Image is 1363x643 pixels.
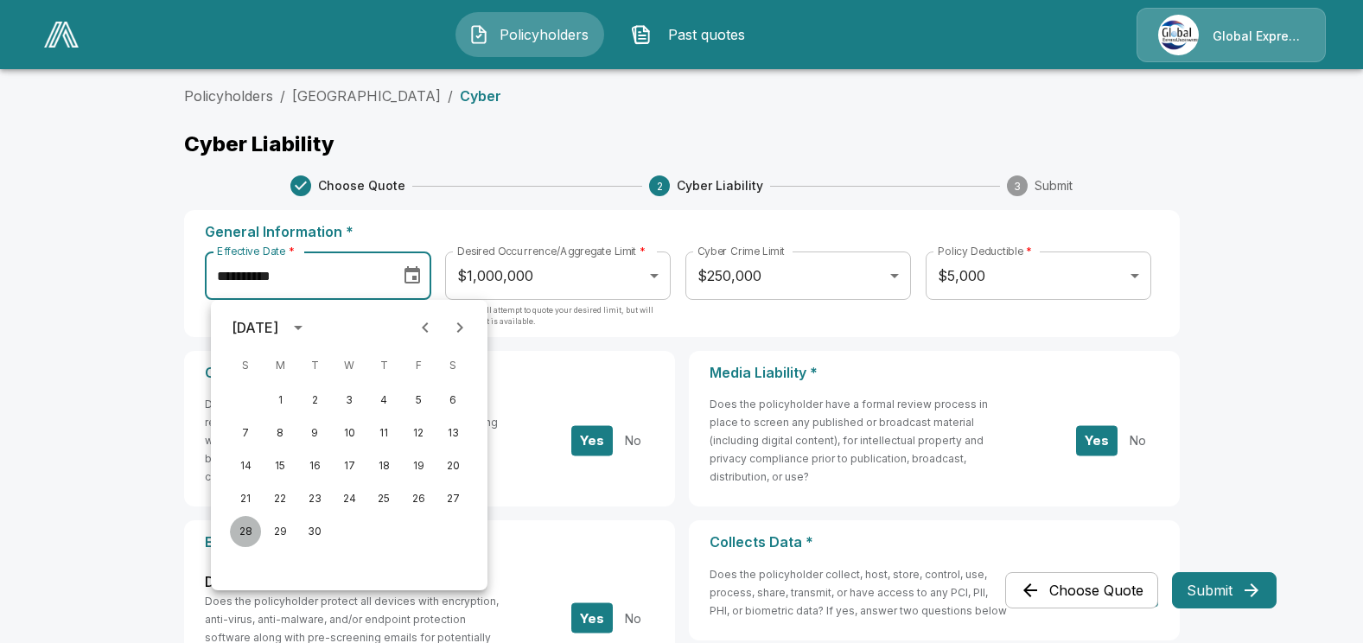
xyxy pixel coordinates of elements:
[318,177,405,194] span: Choose Quote
[264,516,296,547] button: 29
[571,425,613,455] button: Yes
[445,251,670,300] div: $1,000,000
[334,483,365,514] button: 24
[230,483,261,514] button: 21
[230,348,261,383] span: Sunday
[205,365,654,381] p: Cyber Crime *
[334,385,365,416] button: 3
[230,417,261,449] button: 7
[448,86,453,106] li: /
[368,417,399,449] button: 11
[264,483,296,514] button: 22
[1076,425,1118,455] button: Yes
[437,483,468,514] button: 27
[460,89,501,103] p: Cyber
[230,516,261,547] button: 28
[292,87,441,105] a: [GEOGRAPHIC_DATA]
[685,251,910,300] div: $250,000
[264,385,296,416] button: 1
[618,12,767,57] button: Past quotes IconPast quotes
[368,483,399,514] button: 25
[184,87,273,105] a: Policyholders
[437,450,468,481] button: 20
[571,603,613,633] button: Yes
[230,450,261,481] button: 14
[437,385,468,416] button: 6
[403,385,434,416] button: 5
[437,348,468,383] span: Saturday
[1014,180,1021,193] text: 3
[205,224,1159,240] p: General Information *
[697,244,785,258] label: Cyber Crime Limit
[334,417,365,449] button: 10
[184,86,1180,106] nav: breadcrumb
[710,565,1010,620] h6: Does the policyholder collect, host, store, control, use, process, share, transmit, or have acces...
[631,24,652,45] img: Past quotes Icon
[657,180,663,193] text: 2
[437,417,468,449] button: 13
[403,483,434,514] button: 26
[232,317,278,338] div: [DATE]
[368,450,399,481] button: 18
[455,12,604,57] button: Policyholders IconPolicyholders
[264,450,296,481] button: 15
[710,365,1159,381] p: Media Liability *
[445,304,670,339] p: Carriers will attempt to quote your desired limit, but will return what is available.
[205,395,505,486] h6: Do policyholder employees authenticate fund transfer requests, prevent unauthorized employees fro...
[677,177,763,194] span: Cyber Liability
[403,450,434,481] button: 19
[217,244,294,258] label: Effective Date
[496,24,591,45] span: Policyholders
[443,310,477,345] button: Next month
[403,417,434,449] button: 12
[299,483,330,514] button: 23
[264,348,296,383] span: Monday
[334,450,365,481] button: 17
[938,244,1032,258] label: Policy Deductible
[612,603,653,633] button: No
[299,516,330,547] button: 30
[710,395,1010,486] h6: Does the policyholder have a formal review process in place to screen any published or broadcast ...
[205,534,654,551] p: Encryption *
[1035,177,1073,194] span: Submit
[283,313,313,342] button: calendar view is open, switch to year view
[299,417,330,449] button: 9
[299,450,330,481] button: 16
[468,24,489,45] img: Policyholders Icon
[395,258,430,293] button: Choose date
[926,251,1150,300] div: $5,000
[1172,572,1277,608] button: Submit
[408,310,443,345] button: Previous month
[1117,425,1158,455] button: No
[1005,572,1158,608] button: Choose Quote
[299,348,330,383] span: Tuesday
[710,534,1159,551] p: Collects Data *
[334,348,365,383] span: Wednesday
[457,244,646,258] label: Desired Occurrence/Aggregate Limit
[612,425,653,455] button: No
[205,572,265,592] label: Devices
[368,385,399,416] button: 4
[368,348,399,383] span: Thursday
[659,24,754,45] span: Past quotes
[44,22,79,48] img: AA Logo
[403,348,434,383] span: Friday
[264,417,296,449] button: 8
[280,86,285,106] li: /
[184,134,1180,155] p: Cyber Liability
[299,385,330,416] button: 2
